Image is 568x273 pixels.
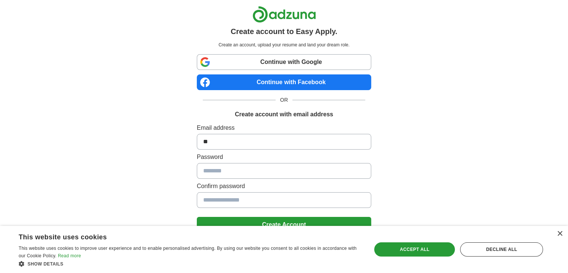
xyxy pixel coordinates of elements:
h1: Create account with email address [235,110,333,119]
span: This website uses cookies to improve user experience and to enable personalised advertising. By u... [19,246,357,258]
span: Show details [28,261,63,267]
a: Read more, opens a new window [58,253,81,258]
div: Close [557,231,562,237]
a: Continue with Google [197,54,371,70]
span: OR [276,96,292,104]
h1: Create account to Easy Apply. [231,26,338,37]
div: Show details [19,260,361,267]
p: Create an account, upload your resume and land your dream role. [198,42,370,48]
div: Accept all [374,242,455,257]
label: Confirm password [197,182,371,191]
img: Adzuna logo [252,6,316,23]
div: Decline all [460,242,543,257]
label: Email address [197,123,371,132]
button: Create Account [197,217,371,233]
label: Password [197,153,371,162]
div: This website uses cookies [19,230,342,242]
a: Continue with Facebook [197,74,371,90]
